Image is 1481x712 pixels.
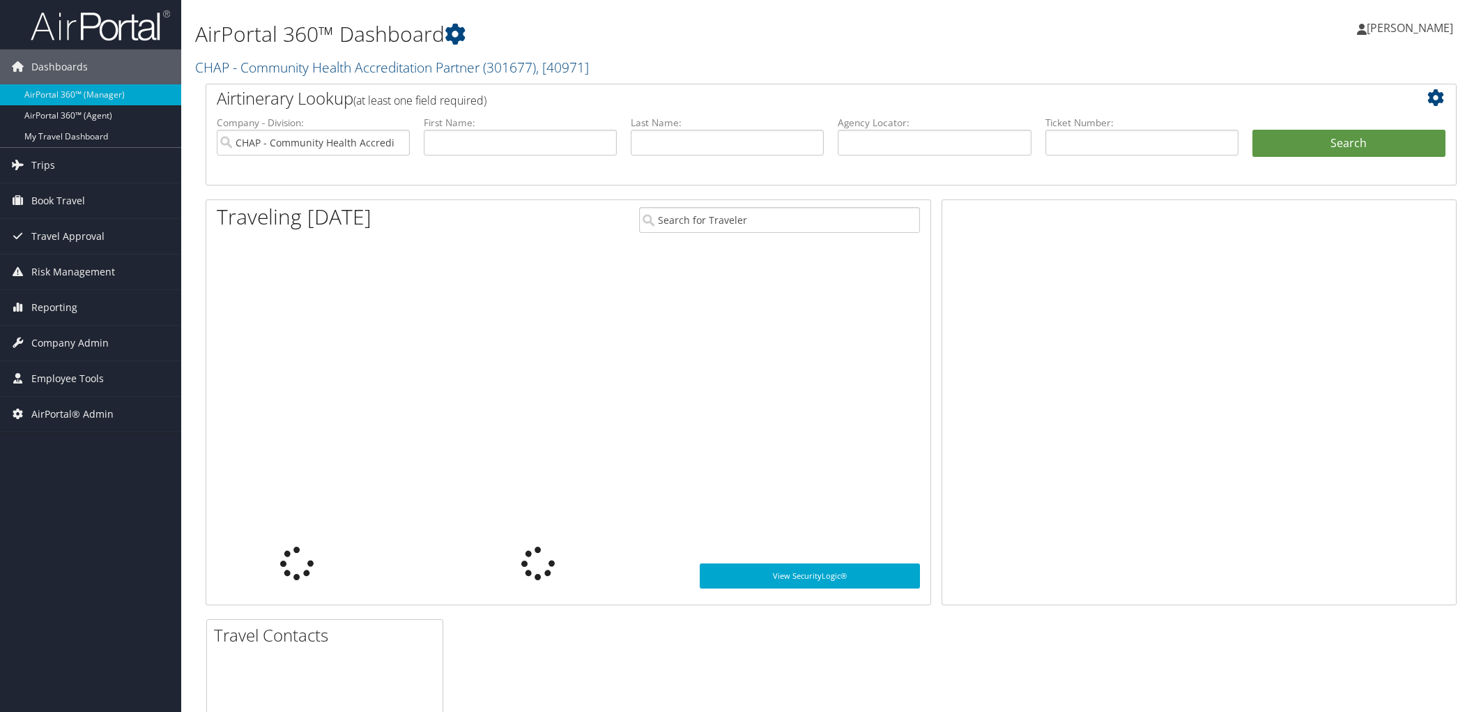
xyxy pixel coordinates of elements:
a: CHAP - Community Health Accreditation Partner [195,58,589,77]
span: AirPortal® Admin [31,397,114,432]
h2: Airtinerary Lookup [217,86,1342,110]
label: Company - Division: [217,116,410,130]
span: [PERSON_NAME] [1367,20,1453,36]
label: Agency Locator: [838,116,1031,130]
span: Reporting [31,290,77,325]
h1: Traveling [DATE] [217,202,371,232]
span: Trips [31,148,55,183]
img: airportal-logo.png [31,9,170,42]
button: Search [1252,130,1445,158]
a: [PERSON_NAME] [1357,7,1467,49]
span: , [ 40971 ] [536,58,589,77]
label: Last Name: [631,116,824,130]
span: Risk Management [31,255,115,289]
span: (at least one field required) [353,93,486,108]
span: Employee Tools [31,361,104,396]
label: Ticket Number: [1045,116,1238,130]
span: Travel Approval [31,219,105,254]
h1: AirPortal 360™ Dashboard [195,20,1043,49]
span: Dashboards [31,50,88,84]
span: Company Admin [31,326,109,361]
span: Book Travel [31,183,85,218]
a: View SecurityLogic® [700,563,920,589]
input: Search for Traveler [639,207,920,233]
h2: Travel Contacts [214,623,443,647]
label: First Name: [424,116,617,130]
span: ( 301677 ) [483,58,536,77]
